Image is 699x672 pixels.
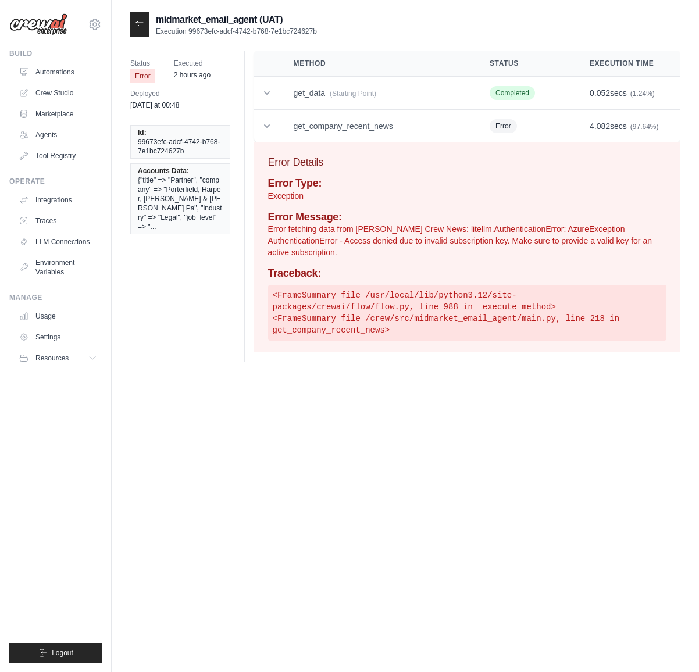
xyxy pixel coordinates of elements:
a: Environment Variables [14,253,102,281]
th: Status [476,51,576,77]
div: Manage [9,293,102,302]
time: August 22, 2025 at 12:27 PDT [174,71,211,79]
span: Deployed [130,88,180,99]
p: Execution 99673efc-adcf-4742-b768-7e1bc724627b [156,27,317,36]
span: Error [130,69,155,83]
a: Traces [14,212,102,230]
span: 99673efc-adcf-4742-b768-7e1bc724627b [138,137,223,156]
h3: Error Details [268,154,666,170]
span: Executed [174,58,211,69]
td: secs [576,110,680,143]
td: get_data [280,77,476,110]
p: Error fetching data from [PERSON_NAME] Crew News: litellm.AuthenticationError: AzureException Aut... [268,223,666,258]
a: Automations [14,63,102,81]
a: Tool Registry [14,146,102,165]
pre: <FrameSummary file /usr/local/lib/python3.12/site-packages/crewai/flow/flow.py, line 988 in _exec... [268,285,666,341]
span: Logout [52,648,73,657]
span: (97.64%) [630,123,659,131]
span: 0.052 [590,88,610,98]
h2: midmarket_email_agent (UAT) [156,13,317,27]
td: secs [576,77,680,110]
th: Execution Time [576,51,680,77]
button: Resources [14,349,102,367]
span: Id: [138,128,147,137]
button: Logout [9,643,102,663]
div: Build [9,49,102,58]
span: Resources [35,353,69,363]
span: {"title" => "Partner", "company" => "Porterfield, Harper, [PERSON_NAME] & [PERSON_NAME] Pa", "ind... [138,176,223,231]
span: Completed [490,86,535,100]
p: Exception [268,190,666,202]
a: Agents [14,126,102,144]
a: Crew Studio [14,84,102,102]
th: Method [280,51,476,77]
div: Operate [9,177,102,186]
a: Marketplace [14,105,102,123]
h4: Traceback: [268,267,666,280]
td: get_company_recent_news [280,110,476,143]
a: Settings [14,328,102,346]
h4: Error Type: [268,177,666,190]
span: (1.24%) [630,90,655,98]
a: LLM Connections [14,233,102,251]
span: Error [490,119,517,133]
span: Status [130,58,155,69]
span: (Starting Point) [330,90,376,98]
iframe: Chat Widget [641,616,699,672]
span: 4.082 [590,121,610,131]
a: Usage [14,307,102,326]
img: Logo [9,13,67,35]
h4: Error Message: [268,211,666,224]
a: Integrations [14,191,102,209]
time: August 21, 2025 at 00:48 PDT [130,101,180,109]
span: Accounts Data: [138,166,189,176]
